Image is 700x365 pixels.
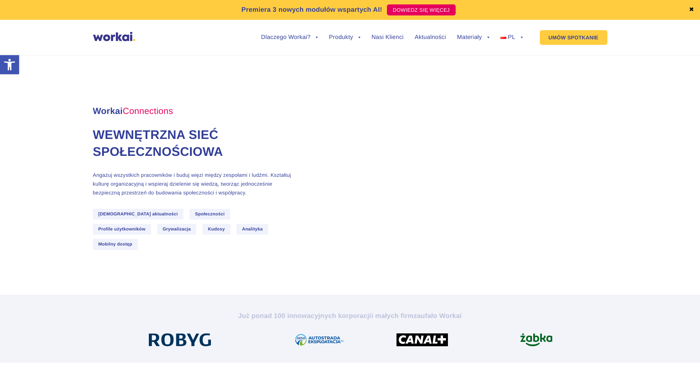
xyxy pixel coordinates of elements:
[387,4,456,15] a: DOWIEDZ SIĘ WIĘCEJ
[457,35,489,40] a: Materiały
[329,35,360,40] a: Produkty
[93,224,151,235] span: Profile użytkowników
[261,35,318,40] a: Dlaczego Workai?
[93,239,138,250] span: Mobilny dostęp
[371,312,413,319] i: i małych firm
[202,224,230,235] span: Kudosy
[689,7,694,13] a: ✖
[93,98,173,116] span: Workai
[371,35,403,40] a: Nasi Klienci
[508,34,515,40] span: PL
[93,171,295,197] p: Angażuj wszystkich pracowników i buduj więzi między zespołami i ludźmi. Kształtuj kulturę organiz...
[237,224,268,235] span: Analityka
[540,30,607,45] a: UMÓW SPOTKANIE
[190,209,230,219] span: Społeczności
[93,127,295,161] h1: Wewnętrzna sieć społecznościowa
[241,5,382,15] p: Premiera 3 nowych modułów wspartych AI!
[146,311,554,320] h2: Już ponad 100 innowacyjnych korporacji zaufało Workai
[123,106,173,116] em: Connections
[157,224,197,235] span: Grywalizacja
[93,209,184,219] span: [DEMOGRAPHIC_DATA] aktualności
[414,35,446,40] a: Aktualności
